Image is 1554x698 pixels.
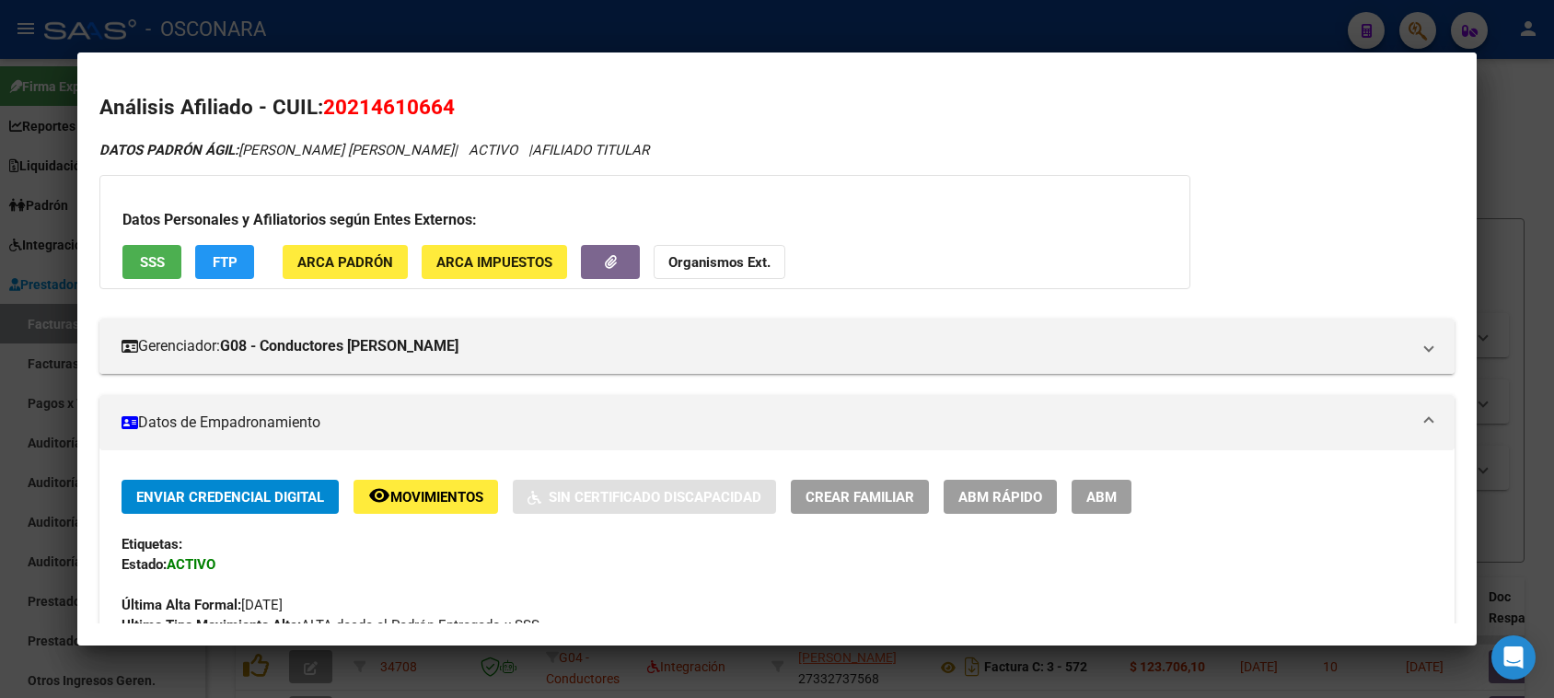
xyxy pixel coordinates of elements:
strong: Última Alta Formal: [122,597,241,613]
i: | ACTIVO | [99,142,649,158]
mat-expansion-panel-header: Gerenciador:G08 - Conductores [PERSON_NAME] [99,319,1454,374]
button: ABM [1072,480,1131,514]
button: ABM Rápido [944,480,1057,514]
mat-expansion-panel-header: Datos de Empadronamiento [99,395,1454,450]
button: FTP [195,245,254,279]
button: Enviar Credencial Digital [122,480,339,514]
span: FTP [213,254,238,271]
span: ABM Rápido [958,489,1042,506]
button: ARCA Impuestos [422,245,567,279]
span: 20214610664 [323,95,455,119]
span: AFILIADO TITULAR [532,142,649,158]
span: [PERSON_NAME] [PERSON_NAME] [99,142,454,158]
strong: Etiquetas: [122,536,182,553]
button: Sin Certificado Discapacidad [513,480,776,514]
span: Movimientos [390,489,483,506]
button: ARCA Padrón [283,245,408,279]
span: Sin Certificado Discapacidad [549,489,761,506]
mat-icon: remove_red_eye [368,484,390,506]
span: ARCA Padrón [297,254,393,271]
h2: Análisis Afiliado - CUIL: [99,92,1454,123]
span: SSS [140,254,165,271]
strong: ACTIVO [167,556,215,573]
button: Movimientos [354,480,498,514]
mat-panel-title: Gerenciador: [122,335,1409,357]
div: Open Intercom Messenger [1491,635,1536,680]
strong: Organismos Ext. [668,254,771,271]
strong: G08 - Conductores [PERSON_NAME] [220,335,458,357]
button: Organismos Ext. [654,245,785,279]
button: SSS [122,245,181,279]
mat-panel-title: Datos de Empadronamiento [122,412,1409,434]
span: ABM [1086,489,1117,506]
strong: Ultimo Tipo Movimiento Alta: [122,617,301,634]
span: Enviar Credencial Digital [136,489,324,506]
h3: Datos Personales y Afiliatorios según Entes Externos: [122,209,1167,231]
span: ARCA Impuestos [436,254,552,271]
span: [DATE] [122,597,283,613]
span: ALTA desde el Padrón Entregado x SSS [122,617,539,634]
strong: DATOS PADRÓN ÁGIL: [99,142,238,158]
strong: Estado: [122,556,167,573]
button: Crear Familiar [791,480,929,514]
span: Crear Familiar [806,489,914,506]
